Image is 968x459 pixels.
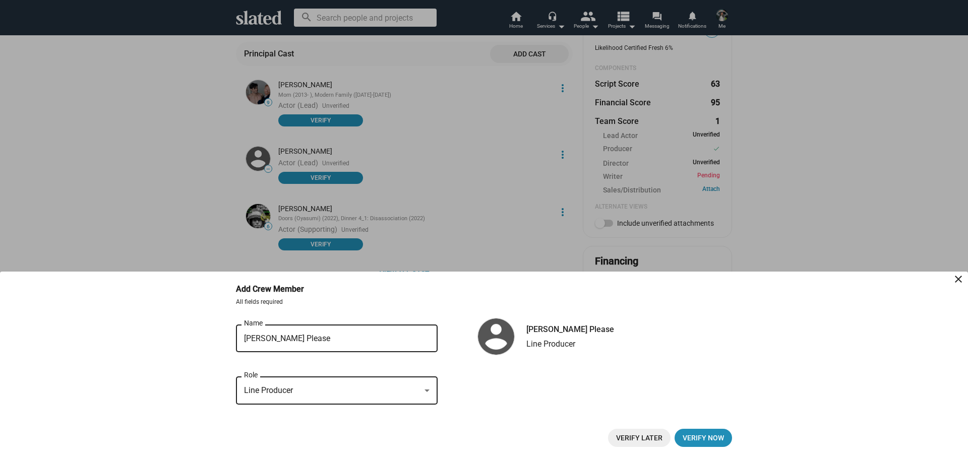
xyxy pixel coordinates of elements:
[236,298,732,306] p: All fields required
[675,429,732,447] button: Verify now
[526,339,614,349] div: Line Producer
[608,429,671,447] button: Verify Later
[526,324,614,335] div: [PERSON_NAME] Please
[952,273,964,285] mat-icon: close
[236,284,318,294] h3: Add Crew Member
[616,429,662,447] span: Verify Later
[244,385,293,395] span: Line Producer
[683,429,724,447] span: Verify now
